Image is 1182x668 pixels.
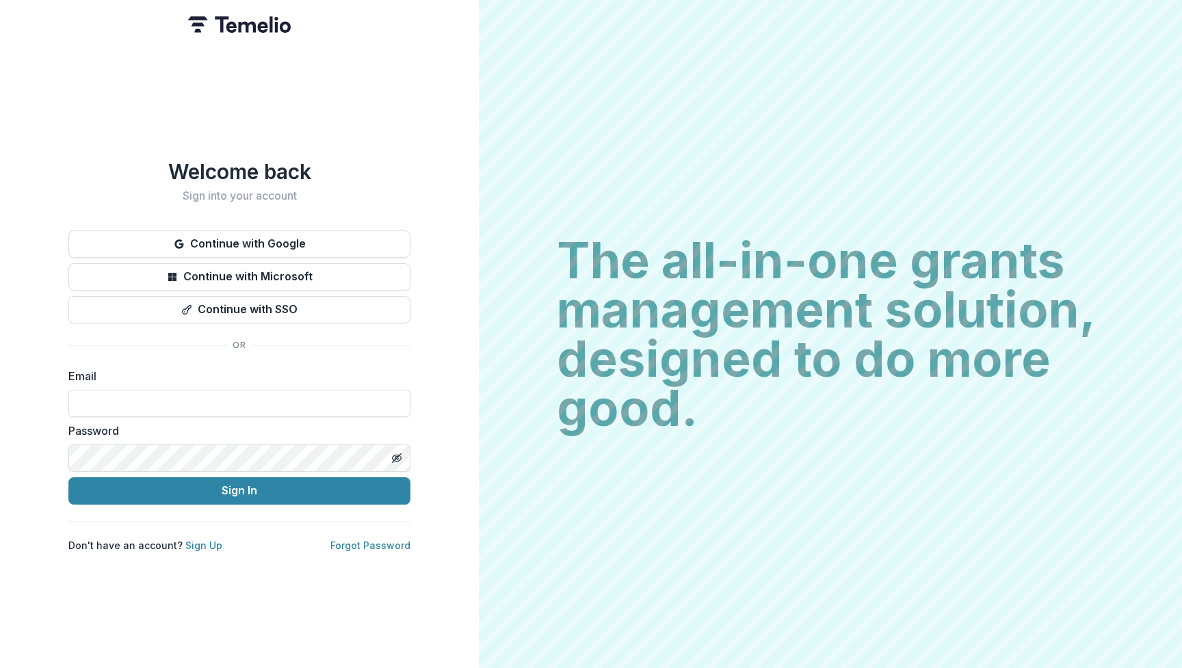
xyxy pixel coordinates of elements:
[386,447,408,469] button: Toggle password visibility
[68,296,410,323] button: Continue with SSO
[185,539,222,551] a: Sign Up
[68,189,410,202] h2: Sign into your account
[188,16,291,33] img: Temelio
[68,159,410,184] h1: Welcome back
[68,423,402,439] label: Password
[68,368,402,384] label: Email
[68,538,222,552] p: Don't have an account?
[68,477,410,505] button: Sign In
[68,263,410,291] button: Continue with Microsoft
[330,539,410,551] a: Forgot Password
[68,230,410,258] button: Continue with Google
